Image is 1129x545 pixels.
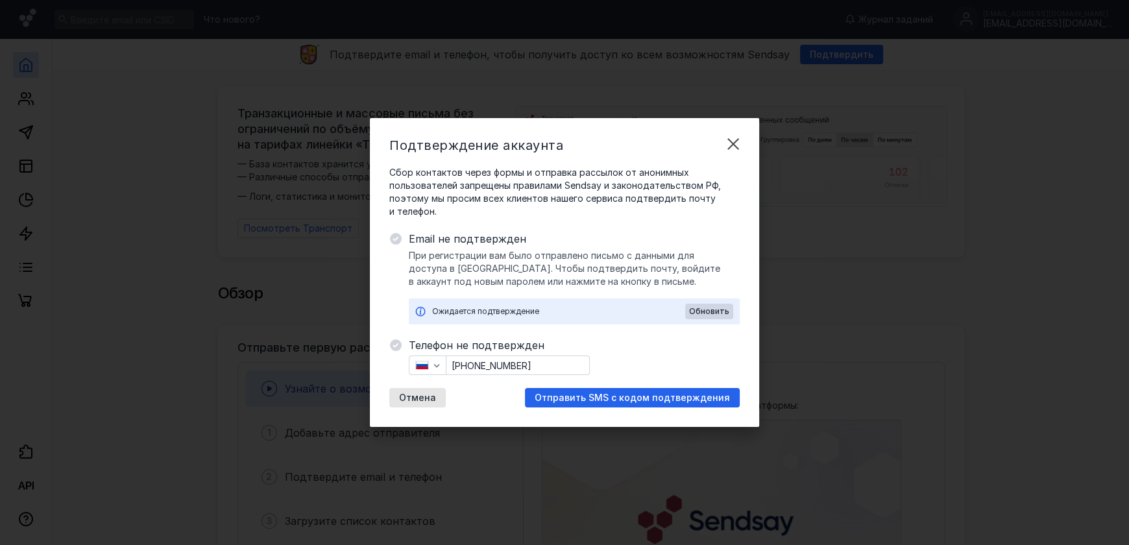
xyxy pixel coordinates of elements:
[389,166,740,218] span: Сбор контактов через формы и отправка рассылок от анонимных пользователей запрещены правилами Sen...
[525,388,740,407] button: Отправить SMS с кодом подтверждения
[409,337,740,353] span: Телефон не подтвержден
[432,305,685,318] div: Ожидается подтверждение
[389,388,446,407] button: Отмена
[689,307,729,316] span: Обновить
[409,249,740,288] span: При регистрации вам было отправлено письмо с данными для доступа в [GEOGRAPHIC_DATA]. Чтобы подтв...
[535,393,730,404] span: Отправить SMS с кодом подтверждения
[409,231,740,247] span: Email не подтвержден
[685,304,733,319] button: Обновить
[399,393,436,404] span: Отмена
[389,138,563,153] span: Подтверждение аккаунта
